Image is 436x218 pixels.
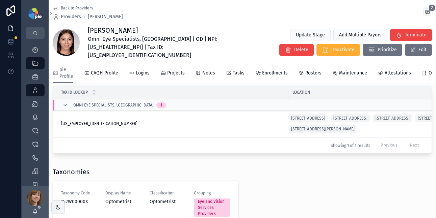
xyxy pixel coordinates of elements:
[333,116,367,121] span: [STREET_ADDRESS]
[150,190,186,196] span: Classification
[331,143,370,148] span: Showing 1 of 1 results
[84,67,118,81] a: CAQH Profile
[255,67,288,81] a: Enrollments
[196,67,215,81] a: Notes
[22,39,49,186] div: scrollable content
[198,198,226,217] div: Eye and Vision Services Providers
[167,70,185,76] span: Projects
[405,32,427,38] span: Terminate
[226,67,245,81] a: Tasks
[291,116,325,121] span: [STREET_ADDRESS]
[61,190,97,196] span: Taxonomy Code
[279,44,314,56] button: Delete
[61,121,137,126] span: [US_EMPLOYER_IDENTIFICATION_NUMBER]
[53,5,93,11] a: Back to Providers
[88,26,261,35] h1: [PERSON_NAME]
[61,5,93,11] span: Back to Providers
[288,114,328,122] a: [STREET_ADDRESS]
[91,70,118,76] span: CAQH Profile
[61,90,88,95] span: Tax ID Lookup
[88,13,123,20] a: [PERSON_NAME]
[160,102,162,108] div: 1
[294,46,308,53] span: Delete
[160,67,185,81] a: Projects
[105,198,142,205] span: Optometrist
[333,29,387,41] button: Add Multiple Payors
[129,67,150,81] a: Logins
[61,198,97,205] span: 152W00000X
[332,67,367,81] a: Maintenance
[373,114,412,122] a: [STREET_ADDRESS]
[299,67,322,81] a: Rosters
[202,70,215,76] span: Notes
[291,126,355,132] span: [STREET_ADDRESS][PERSON_NAME]
[331,46,355,53] span: Deactivate
[385,70,411,76] span: Attestations
[339,70,367,76] span: Maintenance
[59,66,73,80] span: pie Profile
[262,70,288,76] span: Enrollments
[61,121,284,126] a: [US_EMPLOYER_IDENTIFICATION_NUMBER]
[423,8,432,17] button: 2
[61,13,81,20] span: Providers
[292,90,310,95] span: Location
[296,32,325,38] span: Update Stage
[390,29,432,41] button: Terminate
[28,8,42,19] img: App logo
[376,116,410,121] span: [STREET_ADDRESS]
[378,46,397,53] span: Prioritize
[331,114,370,122] a: [STREET_ADDRESS]
[73,102,154,108] span: Omni Eye Specialists, [GEOGRAPHIC_DATA]
[53,13,81,20] a: Providers
[105,190,142,196] span: Display Name
[316,44,360,56] button: Deactivate
[233,70,245,76] span: Tasks
[150,198,186,205] span: Optometrist
[53,64,73,83] a: pie Profile
[53,167,89,177] h1: Taxonomies
[290,29,331,41] button: Update Stage
[305,70,322,76] span: Rosters
[339,32,382,38] span: Add Multiple Payors
[288,125,357,133] a: [STREET_ADDRESS][PERSON_NAME]
[88,35,261,59] span: Omni Eye Specialists, [GEOGRAPHIC_DATA] | OD | NPI: [US_HEALTHCARE_NPI] | Tax ID: [US_EMPLOYER_ID...
[405,44,432,56] button: Edit
[194,190,230,196] span: Grouping
[378,67,411,81] a: Attestations
[429,4,435,11] span: 2
[363,44,402,56] button: Prioritize
[136,70,150,76] span: Logins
